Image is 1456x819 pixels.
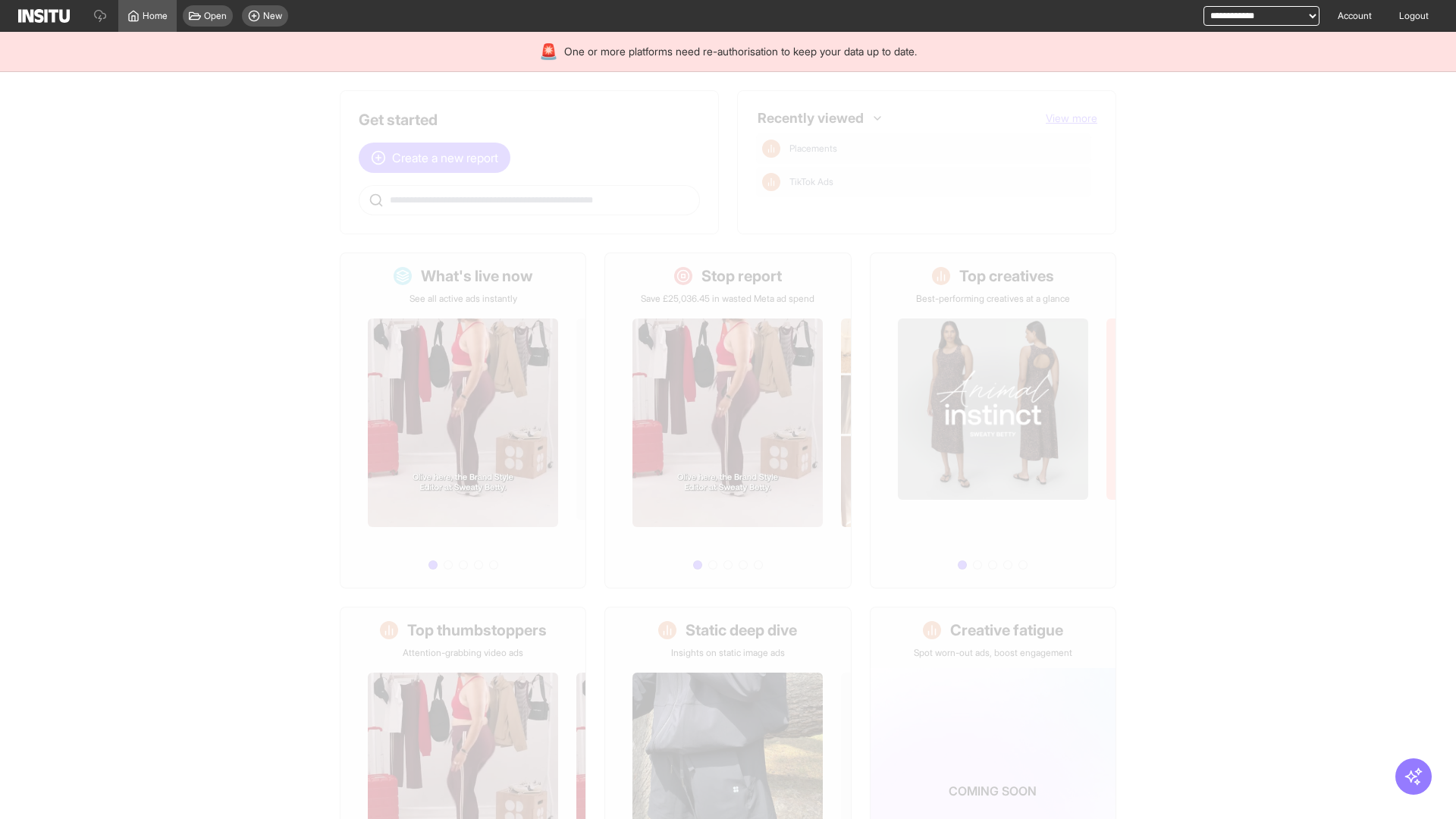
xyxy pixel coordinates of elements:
img: Logo [18,9,70,23]
span: New [263,10,282,22]
span: One or more platforms need re-authorisation to keep your data up to date. [564,44,917,59]
div: 🚨 [539,41,558,62]
span: Home [143,10,168,22]
span: Open [204,10,227,22]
